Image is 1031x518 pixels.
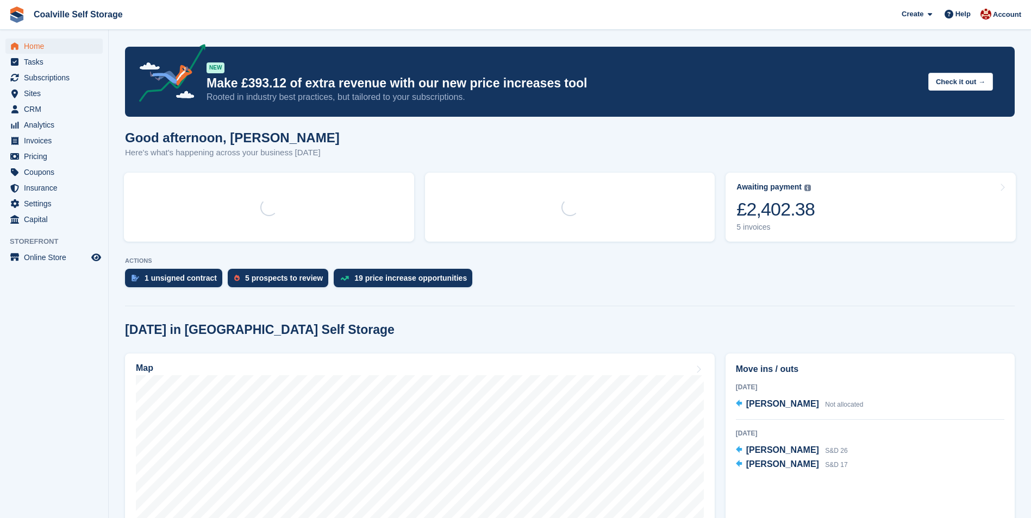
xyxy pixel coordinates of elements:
[245,274,323,282] div: 5 prospects to review
[125,130,340,145] h1: Good afternoon, [PERSON_NAME]
[5,86,103,101] a: menu
[736,182,802,192] div: Awaiting payment
[5,39,103,54] a: menu
[334,269,478,293] a: 19 price increase opportunities
[736,458,848,472] a: [PERSON_NAME] S&D 17
[955,9,971,20] span: Help
[5,165,103,180] a: menu
[24,102,89,117] span: CRM
[746,445,819,454] span: [PERSON_NAME]
[825,461,847,469] span: S&D 17
[5,212,103,227] a: menu
[746,399,819,408] span: [PERSON_NAME]
[132,275,139,281] img: contract_signature_icon-13c848040528278c33f63329250d36e43548de30e8caae1d1a13099fd9432cc5.svg
[136,363,153,373] h2: Map
[24,149,89,164] span: Pricing
[993,9,1021,20] span: Account
[130,44,206,106] img: price-adjustments-announcement-icon-8257ccfd72463d97f412b2fc003d46551f7dbcb40ab6d574587a9cd5c0d94...
[10,236,108,247] span: Storefront
[24,133,89,148] span: Invoices
[234,275,240,281] img: prospect-51fa495bee0391a8d652442698ab0144808aea92771e9ea1ae160a38d050c398.svg
[354,274,467,282] div: 19 price increase opportunities
[24,180,89,195] span: Insurance
[228,269,334,293] a: 5 prospects to review
[736,198,815,220] div: £2,402.38
[980,9,991,20] img: Hannah Milner
[5,117,103,132] a: menu
[90,251,103,264] a: Preview store
[125,323,395,337] h2: [DATE] in [GEOGRAPHIC_DATA] Self Storage
[5,250,103,265] a: menu
[5,70,103,85] a: menu
[736,363,1004,376] h2: Move ins / outs
[29,5,127,23] a: Coalville Self Storage
[804,185,811,191] img: icon-info-grey-7440780725fd019a000dd9b08b2336e03edf1995a4989e88bcd33f0948082b44.svg
[24,165,89,180] span: Coupons
[24,70,89,85] span: Subscriptions
[24,86,89,101] span: Sites
[145,274,217,282] div: 1 unsigned contract
[207,75,920,91] p: Make £393.12 of extra revenue with our new price increases tool
[125,269,228,293] a: 1 unsigned contract
[340,276,349,281] img: price_increase_opportunities-93ffe204e8149a01c8c9dc8f82e8f89637d9d84a8eef4429ea346261dce0b2c0.svg
[24,212,89,227] span: Capital
[736,382,1004,392] div: [DATE]
[825,447,847,454] span: S&D 26
[736,223,815,232] div: 5 invoices
[736,397,864,412] a: [PERSON_NAME] Not allocated
[9,7,25,23] img: stora-icon-8386f47178a22dfd0bd8f6a31ec36ba5ce8667c1dd55bd0f319d3a0aa187defe.svg
[5,133,103,148] a: menu
[24,54,89,70] span: Tasks
[125,147,340,159] p: Here's what's happening across your business [DATE]
[24,196,89,211] span: Settings
[726,173,1016,242] a: Awaiting payment £2,402.38 5 invoices
[24,117,89,132] span: Analytics
[5,54,103,70] a: menu
[207,62,224,73] div: NEW
[5,180,103,195] a: menu
[5,102,103,117] a: menu
[5,196,103,211] a: menu
[125,257,1015,264] p: ACTIONS
[825,401,863,408] span: Not allocated
[928,73,993,91] button: Check it out →
[207,91,920,103] p: Rooted in industry best practices, but tailored to your subscriptions.
[746,459,819,469] span: [PERSON_NAME]
[24,39,89,54] span: Home
[24,250,89,265] span: Online Store
[5,149,103,164] a: menu
[902,9,923,20] span: Create
[736,428,1004,438] div: [DATE]
[736,444,848,458] a: [PERSON_NAME] S&D 26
